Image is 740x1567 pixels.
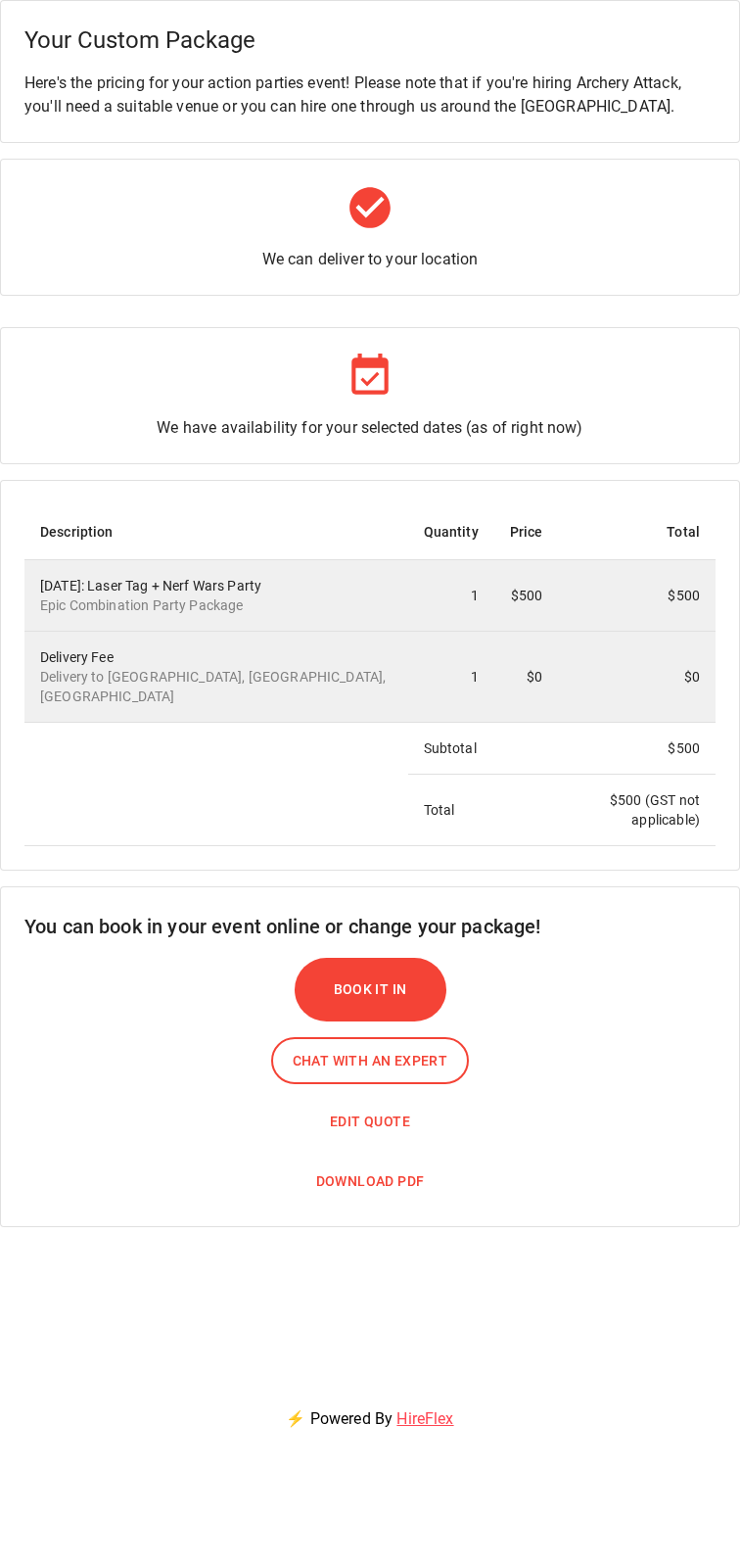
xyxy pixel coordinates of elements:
[316,1169,425,1194] span: Download PDF
[262,248,479,271] p: We can deliver to your location
[24,911,716,942] h6: You can book in your event online or change your package!
[408,504,494,560] th: Quantity
[494,560,559,632] td: $500
[558,504,716,560] th: Total
[558,723,716,775] td: $ 500
[494,632,559,723] td: $0
[40,667,393,706] p: Delivery to [GEOGRAPHIC_DATA], [GEOGRAPHIC_DATA], [GEOGRAPHIC_DATA]
[293,1049,448,1073] span: Chat with an expert
[40,647,393,706] div: Delivery Fee
[157,416,582,440] p: We have availability for your selected dates (as of right now)
[558,775,716,846] td: $ 500 (GST not applicable)
[262,1384,477,1454] p: ⚡ Powered By
[408,560,494,632] td: 1
[40,576,393,615] div: [DATE]: Laser Tag + Nerf Wars Party
[24,24,716,56] h5: Your Custom Package
[24,504,408,560] th: Description
[558,632,716,723] td: $0
[408,723,559,775] td: Subtotal
[310,1100,430,1144] button: Edit Quote
[558,560,716,632] td: $500
[494,504,559,560] th: Price
[40,595,393,615] p: Epic Combination Party Package
[297,1160,444,1204] button: Download PDF
[396,1409,453,1428] a: HireFlex
[408,775,559,846] td: Total
[271,1037,470,1085] button: Chat with an expert
[333,977,407,1002] span: Book it In
[294,958,446,1021] button: Book it In
[330,1110,410,1134] span: Edit Quote
[24,71,716,119] p: Here's the pricing for your action parties event! Please note that if you're hiring Archery Attac...
[408,632,494,723] td: 1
